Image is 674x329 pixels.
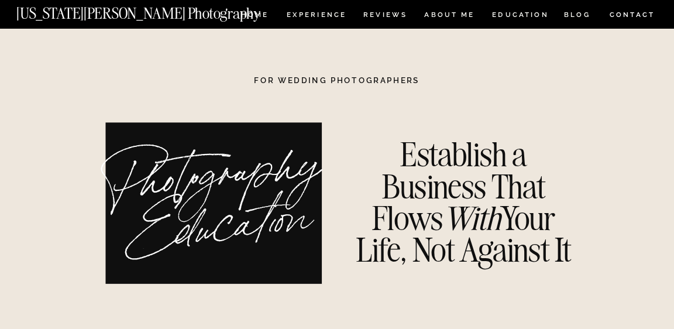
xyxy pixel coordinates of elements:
[363,11,405,20] a: REVIEWS
[346,139,581,268] h3: Establish a Business That Flows Your Life, Not Against It
[287,11,346,20] a: Experience
[239,11,271,20] a: HOME
[424,11,475,20] a: ABOUT ME
[443,198,500,238] i: With
[94,146,342,273] h1: Photography Education
[16,6,298,15] a: [US_STATE][PERSON_NAME] Photography
[564,11,591,20] a: BLOG
[609,8,656,20] a: CONTACT
[222,77,452,85] h1: For Wedding Photographers
[491,11,550,20] a: EDUCATION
